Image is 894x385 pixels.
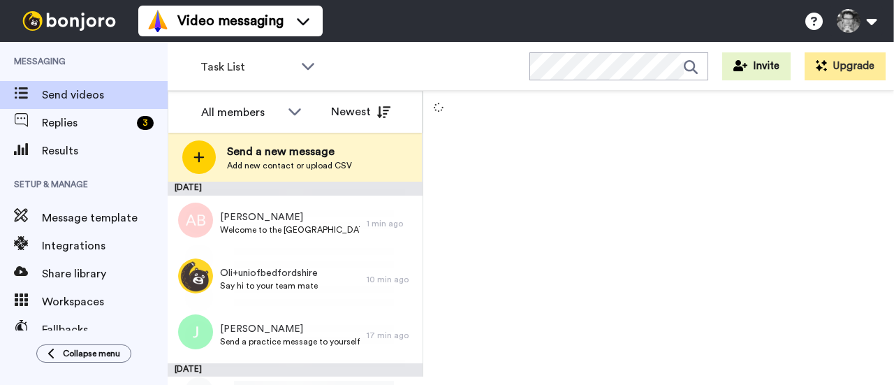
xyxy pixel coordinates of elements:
[42,321,168,338] span: Fallbacks
[177,11,284,31] span: Video messaging
[42,238,168,254] span: Integrations
[137,116,154,130] div: 3
[367,330,416,341] div: 17 min ago
[220,224,360,235] span: Welcome to the [GEOGRAPHIC_DATA]
[805,52,886,80] button: Upgrade
[367,218,416,229] div: 1 min ago
[42,210,168,226] span: Message template
[178,314,213,349] img: j.png
[367,274,416,285] div: 10 min ago
[17,11,122,31] img: bj-logo-header-white.svg
[201,104,281,121] div: All members
[42,293,168,310] span: Workspaces
[42,266,168,282] span: Share library
[42,115,131,131] span: Replies
[178,259,213,293] img: 54b1a759-011f-45be-bb33-b09e132d62ea.png
[42,143,168,159] span: Results
[722,52,791,80] button: Invite
[227,143,352,160] span: Send a new message
[220,336,360,347] span: Send a practice message to yourself
[220,210,360,224] span: [PERSON_NAME]
[200,59,294,75] span: Task List
[168,182,423,196] div: [DATE]
[220,322,360,336] span: [PERSON_NAME]
[220,280,318,291] span: Say hi to your team mate
[63,348,120,359] span: Collapse menu
[321,98,401,126] button: Newest
[220,266,318,280] span: Oli+uniofbedfordshire
[178,203,213,238] img: ab.png
[168,363,423,377] div: [DATE]
[42,87,168,103] span: Send videos
[147,10,169,32] img: vm-color.svg
[36,344,131,363] button: Collapse menu
[227,160,352,171] span: Add new contact or upload CSV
